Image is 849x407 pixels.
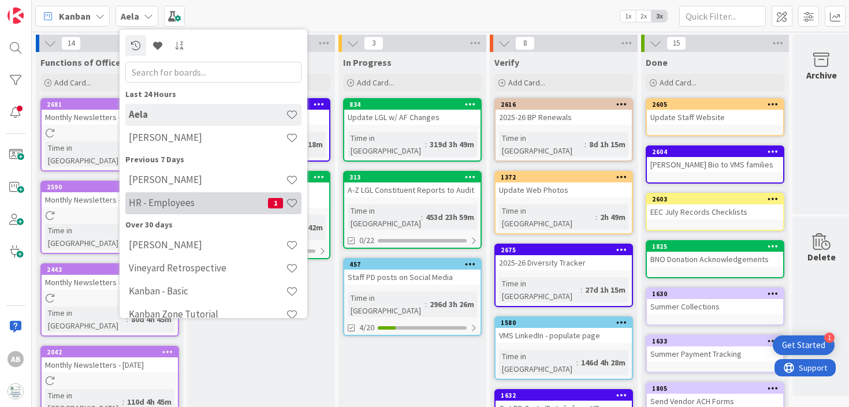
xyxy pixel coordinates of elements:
[496,390,632,401] div: 1632
[496,255,632,270] div: 2025-26 Diversity Tracker
[515,36,535,50] span: 8
[494,98,633,162] a: 26162025-26 BP RenewalsTime in [GEOGRAPHIC_DATA]:8d 1h 15m
[824,333,835,343] div: 1
[45,141,126,167] div: Time in [GEOGRAPHIC_DATA]
[45,224,126,249] div: Time in [GEOGRAPHIC_DATA]
[580,283,582,296] span: :
[42,357,178,372] div: Monthly Newsletters - [DATE]
[129,262,286,274] h4: Vineyard Retrospective
[344,172,481,197] div: 313A-Z LGL Constituent Reports to Audit
[364,36,383,50] span: 3
[595,211,597,223] span: :
[647,147,783,157] div: 2604
[427,138,477,151] div: 319d 3h 49m
[61,36,81,50] span: 14
[646,287,784,326] a: 1630Summer Collections
[40,181,179,254] a: 2590Monthly Newsletters - [DATE]Time in [GEOGRAPHIC_DATA]:49d 4h 45m
[348,204,421,230] div: Time in [GEOGRAPHIC_DATA]
[647,147,783,172] div: 2604[PERSON_NAME] Bio to VMS families
[42,347,178,357] div: 2042
[647,299,783,314] div: Summer Collections
[344,182,481,197] div: A-Z LGL Constituent Reports to Audit
[494,244,633,307] a: 26752025-26 Diversity TrackerTime in [GEOGRAPHIC_DATA]:27d 1h 15m
[496,318,632,328] div: 1580
[647,289,783,314] div: 1630Summer Collections
[660,77,697,88] span: Add Card...
[343,57,392,68] span: In Progress
[501,319,632,327] div: 1580
[42,110,178,125] div: Monthly Newsletters - [DATE]
[652,290,783,298] div: 1630
[40,263,179,337] a: 2443Monthly Newsletters - [DATE]Time in [GEOGRAPHIC_DATA]:80d 4h 45m
[494,57,519,68] span: Verify
[54,77,91,88] span: Add Card...
[496,99,632,125] div: 26162025-26 BP Renewals
[125,219,301,231] div: Over 30 days
[24,2,53,16] span: Support
[128,313,174,326] div: 80d 4h 45m
[647,99,783,125] div: 2605Update Staff Website
[782,339,825,351] div: Get Started
[42,264,178,290] div: 2443Monthly Newsletters - [DATE]
[129,197,268,208] h4: HR - Employees
[499,277,580,303] div: Time in [GEOGRAPHIC_DATA]
[651,10,667,22] span: 3x
[576,356,578,369] span: :
[666,36,686,50] span: 15
[597,211,628,223] div: 2h 49m
[496,172,632,182] div: 1372
[425,138,427,151] span: :
[129,174,286,185] h4: [PERSON_NAME]
[647,252,783,267] div: BNO Donation Acknowledgements
[42,182,178,207] div: 2590Monthly Newsletters - [DATE]
[647,241,783,252] div: 1825
[125,154,301,166] div: Previous 7 Days
[647,346,783,361] div: Summer Payment Tracking
[646,240,784,278] a: 1825BNO Donation Acknowledgements
[652,337,783,345] div: 1633
[129,308,286,320] h4: Kanban Zone Tutorial
[508,77,545,88] span: Add Card...
[647,110,783,125] div: Update Staff Website
[496,318,632,343] div: 1580VMS LinkedIn - populate page
[349,260,481,268] div: 457
[646,193,784,231] a: 2603EEC July Records Checklists
[8,351,24,367] div: AB
[578,356,628,369] div: 146d 4h 28m
[359,322,374,334] span: 4/20
[679,6,766,27] input: Quick Filter...
[807,250,836,264] div: Delete
[348,292,425,317] div: Time in [GEOGRAPHIC_DATA]
[584,138,586,151] span: :
[501,246,632,254] div: 2675
[42,99,178,125] div: 2681Monthly Newsletters - [DATE]
[344,270,481,285] div: Staff PD posts on Social Media
[620,10,636,22] span: 1x
[636,10,651,22] span: 2x
[344,259,481,270] div: 457
[47,183,178,191] div: 2590
[652,148,783,156] div: 2604
[348,132,425,157] div: Time in [GEOGRAPHIC_DATA]
[496,328,632,343] div: VMS LinkedIn - populate page
[42,192,178,207] div: Monthly Newsletters - [DATE]
[425,298,427,311] span: :
[496,245,632,270] div: 26752025-26 Diversity Tracker
[647,157,783,172] div: [PERSON_NAME] Bio to VMS families
[646,98,784,136] a: 2605Update Staff Website
[357,77,394,88] span: Add Card...
[47,348,178,356] div: 2042
[343,98,482,162] a: 834Update LGL w/ AF ChangesTime in [GEOGRAPHIC_DATA]:319d 3h 49m
[8,383,24,399] img: avatar
[423,211,477,223] div: 453d 23h 59m
[129,285,286,297] h4: Kanban - Basic
[501,100,632,109] div: 2616
[343,258,482,336] a: 457Staff PD posts on Social MediaTime in [GEOGRAPHIC_DATA]:296d 3h 26m4/20
[646,145,784,184] a: 2604[PERSON_NAME] Bio to VMS families
[344,110,481,125] div: Update LGL w/ AF Changes
[501,391,632,399] div: 1632
[42,182,178,192] div: 2590
[59,9,91,23] span: Kanban
[47,100,178,109] div: 2681
[343,171,482,249] a: 313A-Z LGL Constituent Reports to AuditTime in [GEOGRAPHIC_DATA]:453d 23h 59m0/22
